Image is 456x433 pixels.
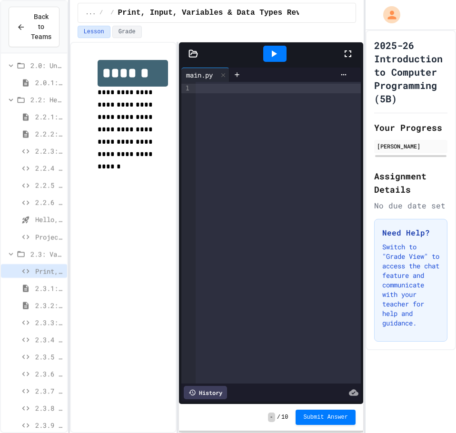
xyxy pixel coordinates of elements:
[181,84,191,93] div: 1
[31,12,51,42] span: Back to Teams
[35,129,63,139] span: 2.2.2: Review - Hello, World!
[30,95,63,105] span: 2.2: Hello, World!
[112,26,142,38] button: Grade
[35,163,63,173] span: 2.2.4 Message Fix
[35,403,63,413] span: 2.3.8 Student ID Scanner
[35,420,63,430] span: 2.3.9 Inventory Organizer
[35,112,63,122] span: 2.2.1: Hello, World!
[382,242,439,328] p: Switch to "Grade View" to access the chat feature and communicate with your teacher for help and ...
[35,78,63,88] span: 2.0.1: Unit Overview
[35,197,63,207] span: 2.2.6 Pattern Display Challenge
[35,266,63,276] span: Print, Input, Variables & Data Types Review
[99,9,103,17] span: /
[86,9,96,17] span: ...
[35,180,63,190] span: 2.2.5 Code Commentary Creator
[35,386,63,396] span: 2.3.7 Recipe Calculator
[35,317,63,327] span: 2.3.3: What's the Type?
[374,121,447,134] h2: Your Progress
[277,413,280,421] span: /
[78,26,110,38] button: Lesson
[184,386,227,399] div: History
[181,70,218,80] div: main.py
[377,142,445,150] div: [PERSON_NAME]
[35,232,63,242] span: Project: Mad Libs (Part 1)
[30,60,63,70] span: 2.0: Unit Overview
[35,283,63,293] span: 2.3.1: Variables and Data Types
[35,335,63,344] span: 2.3.4 Data Mix-Up Fix
[382,227,439,238] h3: Need Help?
[35,215,63,225] span: Hello, World! - Quiz
[110,9,114,17] span: /
[374,39,447,105] h1: 2025-26 Introduction to Computer Programming (5B)
[268,413,275,422] span: -
[281,413,288,421] span: 10
[374,169,447,196] h2: Assignment Details
[118,7,315,19] span: Print, Input, Variables & Data Types Review
[35,300,63,310] span: 2.3.2: Review - Variables and Data Types
[35,352,63,362] span: 2.3.5 Pet Name Keeper
[374,200,447,211] div: No due date set
[35,146,63,156] span: 2.2.3: Your Name and Favorite Movie
[373,4,403,26] div: My Account
[30,249,63,259] span: 2.3: Variables and Data Types
[35,369,63,379] span: 2.3.6 Temperature Converter
[303,413,348,421] span: Submit Answer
